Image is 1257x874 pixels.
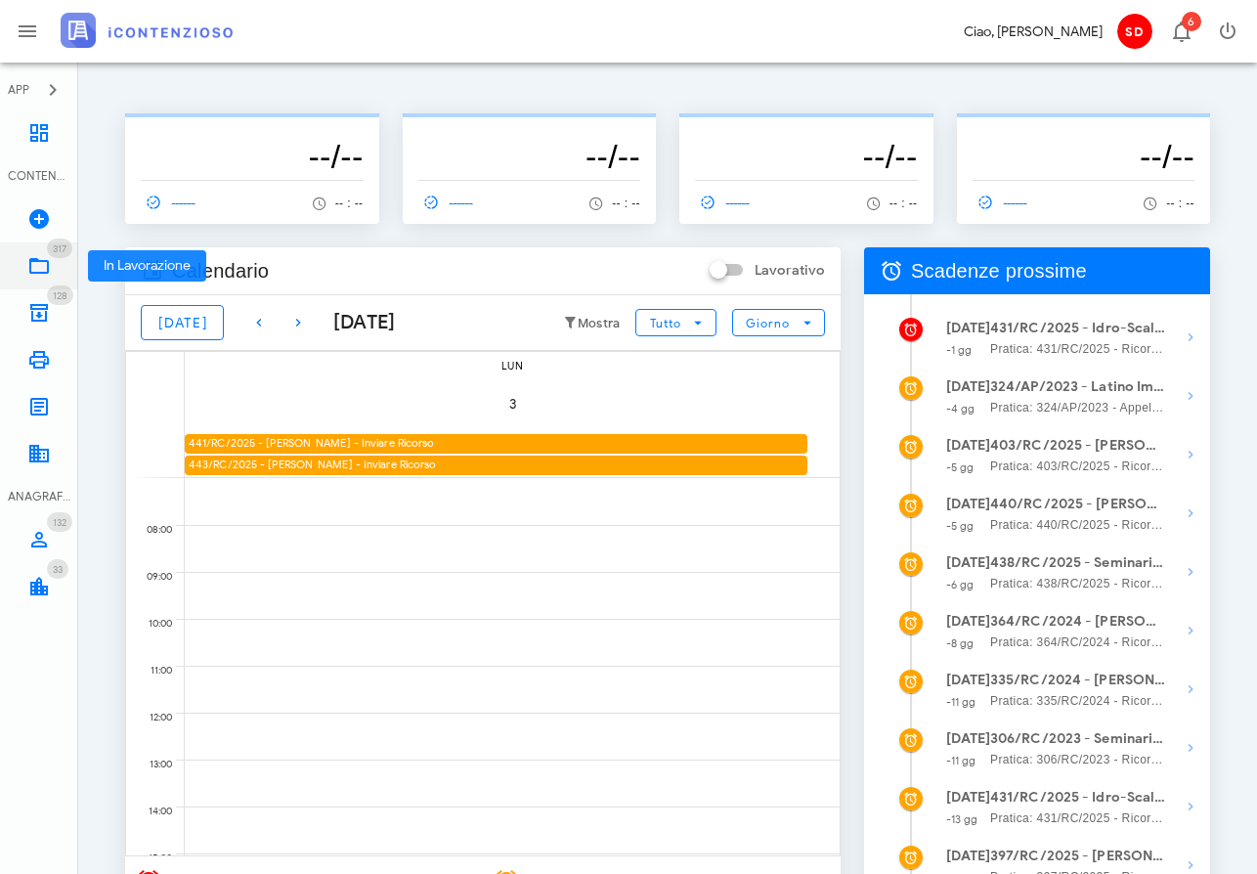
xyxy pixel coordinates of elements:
span: [DATE] [157,315,207,331]
strong: [DATE] [946,613,991,630]
span: Pratica: 335/RC/2024 - Ricorso contro Agenzia Delle Entrate D. P. Di [GEOGRAPHIC_DATA], Agenzia D... [990,691,1166,711]
div: 13:00 [126,754,176,775]
strong: [DATE] [946,320,991,336]
button: Giorno [732,309,825,336]
span: Pratica: 364/RC/2024 - Ricorso contro Agenzia Delle Entrate D. P. Di [GEOGRAPHIC_DATA], Agenzia d... [990,633,1166,652]
strong: [DATE] [946,789,991,806]
span: ------ [695,194,752,211]
span: -- : -- [335,197,364,210]
button: Mostra dettagli [1171,611,1210,650]
div: 15:00 [126,848,176,869]
strong: 431/RC/2025 - Idro-Scalf di [PERSON_NAME] e C. Snc - Presentarsi in [GEOGRAPHIC_DATA] [990,787,1166,808]
small: -8 gg [946,636,975,650]
small: -1 gg [946,343,973,357]
span: Pratica: 431/RC/2025 - Ricorso contro Agenzia Entrate Riscossione (Udienza) [990,808,1166,828]
a: ------ [141,189,205,216]
span: ------ [973,194,1029,211]
button: Mostra dettagli [1171,728,1210,767]
div: CONTENZIOSO [8,167,70,185]
div: 11:00 [126,660,176,681]
small: -6 gg [946,578,975,591]
span: Scadenze prossime [911,255,1087,286]
strong: 397/RC/2025 - [PERSON_NAME] - Invio Memorie per Udienza [990,846,1166,867]
span: Distintivo [47,559,68,579]
button: [DATE] [141,305,224,340]
span: Distintivo [47,285,73,305]
button: Mostra dettagli [1171,318,1210,357]
p: -------------- [418,121,641,137]
h3: --/-- [141,137,364,176]
strong: [DATE] [946,378,991,395]
div: 08:00 [126,519,176,541]
strong: [DATE] [946,672,991,688]
a: ------ [418,189,483,216]
h3: --/-- [418,137,641,176]
div: 10:00 [126,613,176,634]
span: Pratica: 440/RC/2025 - Ricorso contro Agenzia Delle Entrate D. P. Di [GEOGRAPHIC_DATA], Agenzia d... [990,515,1166,535]
div: 443/RC/2025 - [PERSON_NAME] - Inviare Ricorso [185,456,807,474]
span: Pratica: 403/RC/2025 - Ricorso contro Agenzia Delle Entrate D. P. Di [GEOGRAPHIC_DATA], Agenzia D... [990,457,1166,476]
span: ------ [141,194,197,211]
span: -- : -- [612,197,640,210]
span: Distintivo [1182,12,1201,31]
span: -- : -- [889,197,918,210]
span: 317 [53,242,66,255]
a: ------ [695,189,759,216]
span: 33 [53,563,63,576]
h3: --/-- [695,137,918,176]
p: -------------- [695,121,918,137]
div: 441/RC/2025 - [PERSON_NAME] - Inviare Ricorso [185,434,807,453]
h3: --/-- [973,137,1195,176]
strong: [DATE] [946,496,991,512]
span: 132 [53,516,66,529]
span: -- : -- [1166,197,1194,210]
label: Lavorativo [755,261,825,281]
strong: 431/RC/2025 - Idro-Scalf di [PERSON_NAME] e C. Snc - Invio Memorie per Udienza [990,318,1166,339]
small: -13 gg [946,812,978,826]
button: Mostra dettagli [1171,435,1210,474]
span: ------ [418,194,475,211]
strong: 306/RC/2023 - Seminario Vescovile Di Noto - Impugnare la Decisione del Giudice (Parz. Favorevole) [990,728,1166,750]
span: Distintivo [47,239,72,258]
p: -------------- [141,121,364,137]
button: Mostra dettagli [1171,376,1210,415]
strong: [DATE] [946,730,991,747]
small: -4 gg [946,402,975,415]
a: ------ [973,189,1037,216]
strong: [DATE] [946,848,991,864]
span: SD [1117,14,1152,49]
small: -5 gg [946,460,975,474]
small: -5 gg [946,519,975,533]
strong: [DATE] [946,437,991,454]
button: Distintivo [1157,8,1204,55]
button: Mostra dettagli [1171,552,1210,591]
strong: 440/RC/2025 - [PERSON_NAME]si in Udienza [990,494,1166,515]
span: 3 [485,396,540,413]
strong: 438/RC/2025 - Seminario Vescovile Di Noto - Inviare Ricorso [990,552,1166,574]
img: logo-text-2x.png [61,13,233,48]
div: 14:00 [126,801,176,822]
strong: 324/AP/2023 - Latino Impianti Snc - Presentarsi in Udienza [990,376,1166,398]
small: Mostra [578,316,621,331]
button: Mostra dettagli [1171,670,1210,709]
span: Pratica: 431/RC/2025 - Ricorso contro Agenzia Entrate Riscossione (Udienza) [990,339,1166,359]
button: Tutto [635,309,715,336]
strong: 403/RC/2025 - [PERSON_NAME]si in Udienza [990,435,1166,457]
div: ANAGRAFICA [8,488,70,505]
button: 3 [485,376,540,431]
span: 128 [53,289,67,302]
span: Pratica: 306/RC/2023 - Ricorso contro Comune Di Noto, SO. GE. R. T. Spa (Udienza) [990,750,1166,769]
div: Ciao, [PERSON_NAME] [964,22,1103,42]
div: 12:00 [126,707,176,728]
div: lun [185,352,840,376]
button: Mostra dettagli [1171,494,1210,533]
small: -11 gg [946,695,976,709]
strong: [DATE] [946,554,991,571]
span: Pratica: 324/AP/2023 - Appello contro Agenzia Delle Entrate D. P. Di [GEOGRAPHIC_DATA], Agenzia d... [990,398,1166,417]
strong: 335/RC/2024 - [PERSON_NAME] Italia - Impugnare la Decisione del Giudice (Favorevole) [990,670,1166,691]
span: Giorno [745,316,791,330]
span: Distintivo [47,512,72,532]
span: Calendario [172,255,269,286]
strong: 364/RC/2024 - [PERSON_NAME]si in [GEOGRAPHIC_DATA] [990,611,1166,633]
p: -------------- [973,121,1195,137]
